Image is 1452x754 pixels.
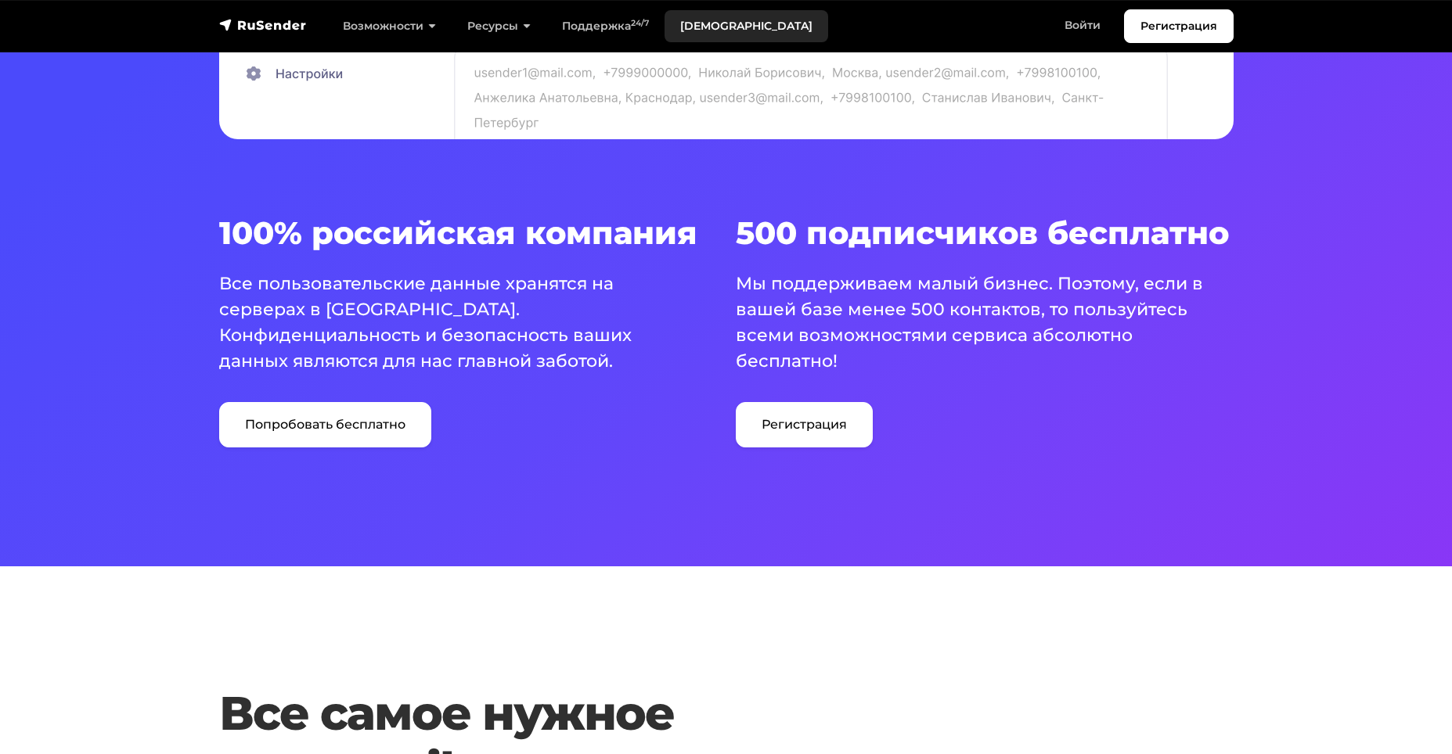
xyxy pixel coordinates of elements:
a: Войти [1049,9,1116,41]
a: Ресурсы [452,10,546,42]
a: Попробовать бесплатно [219,402,431,447]
h3: 500 подписчиков бесплатно [736,214,1234,252]
h3: 100% российская компания [219,214,717,252]
a: Регистрация [1124,9,1234,43]
p: Все пользовательские данные хранятся на серверах в [GEOGRAPHIC_DATA]. Конфиденциальность и безопа... [219,271,698,374]
img: RuSender [219,17,307,33]
sup: 24/7 [631,18,649,28]
a: Поддержка24/7 [546,10,665,42]
a: Возможности [327,10,452,42]
p: Мы поддерживаем малый бизнес. Поэтому, если в вашей базе менее 500 контактов, то пользуйтесь всем... [736,271,1215,374]
a: [DEMOGRAPHIC_DATA] [665,10,828,42]
a: Регистрация [736,402,873,447]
